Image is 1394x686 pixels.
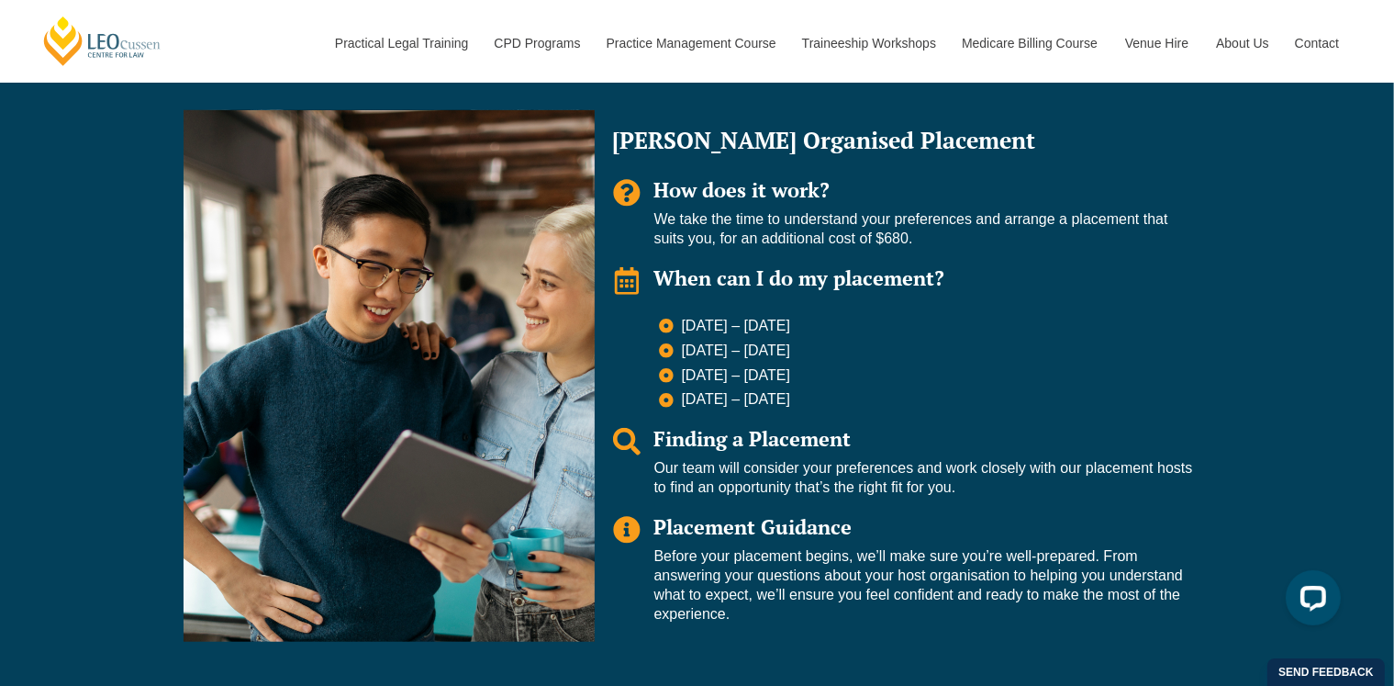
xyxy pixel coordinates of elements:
[677,366,791,386] span: [DATE] – [DATE]
[677,342,791,361] span: [DATE] – [DATE]
[321,4,481,83] a: Practical Legal Training
[1281,4,1353,83] a: Contact
[480,4,592,83] a: CPD Programs
[677,317,791,336] span: [DATE] – [DATE]
[654,547,1193,624] p: Before your placement begins, we’ll make sure you’re well-prepared. From answering your questions...
[948,4,1111,83] a: Medicare Billing Course
[593,4,788,83] a: Practice Management Course
[788,4,948,83] a: Traineeship Workshops
[41,15,163,67] a: [PERSON_NAME] Centre for Law
[1271,563,1348,640] iframe: LiveChat chat widget
[1202,4,1281,83] a: About Us
[654,264,945,291] span: When can I do my placement?
[174,29,1221,652] div: Tabs. Open items with Enter or Space, close with Escape and navigate using the Arrow keys.
[613,129,1193,152] h2: [PERSON_NAME] Organised Placement
[654,459,1193,498] p: Our team will consider your preferences and work closely with our placement hosts to find an oppo...
[654,513,853,540] span: Placement Guidance
[654,176,831,203] span: How does it work?
[1111,4,1202,83] a: Venue Hire
[654,210,1193,249] p: We take the time to understand your preferences and arrange a placement that suits you, for an ad...
[654,425,852,452] span: Finding a Placement
[677,390,791,410] span: [DATE] – [DATE]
